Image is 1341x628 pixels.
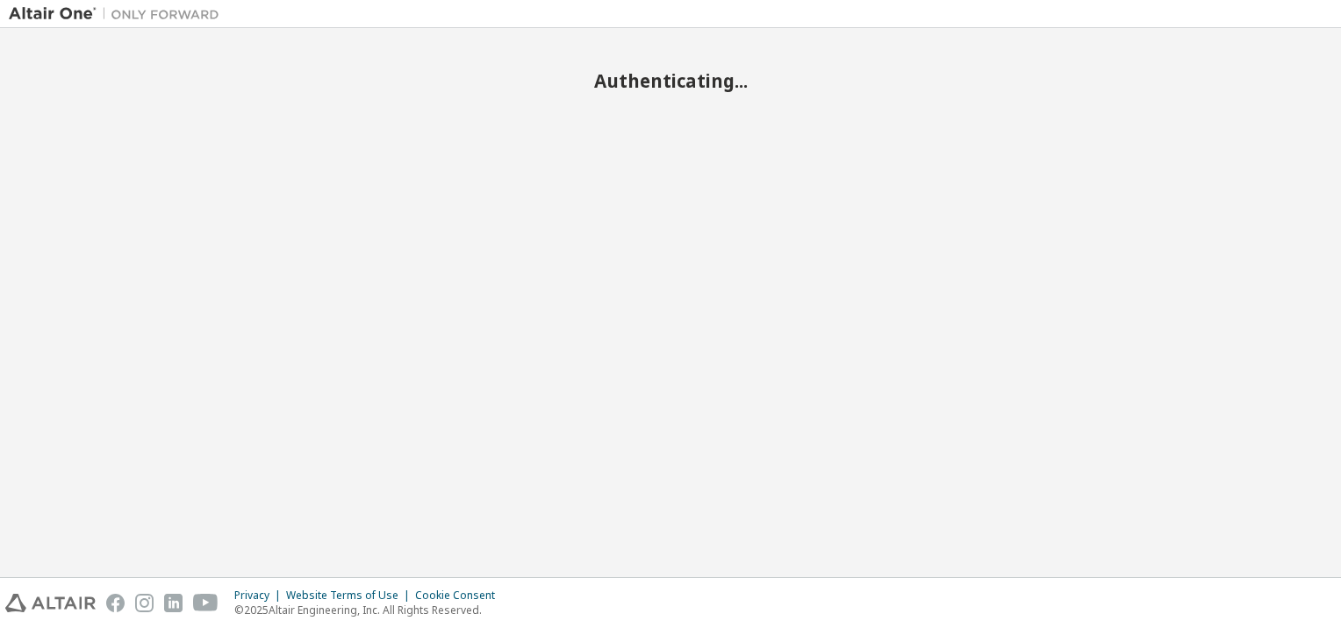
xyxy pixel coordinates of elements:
[9,69,1332,92] h2: Authenticating...
[135,594,154,612] img: instagram.svg
[9,5,228,23] img: Altair One
[234,603,506,617] p: © 2025 Altair Engineering, Inc. All Rights Reserved.
[415,589,506,603] div: Cookie Consent
[286,589,415,603] div: Website Terms of Use
[234,589,286,603] div: Privacy
[106,594,125,612] img: facebook.svg
[5,594,96,612] img: altair_logo.svg
[193,594,219,612] img: youtube.svg
[164,594,183,612] img: linkedin.svg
